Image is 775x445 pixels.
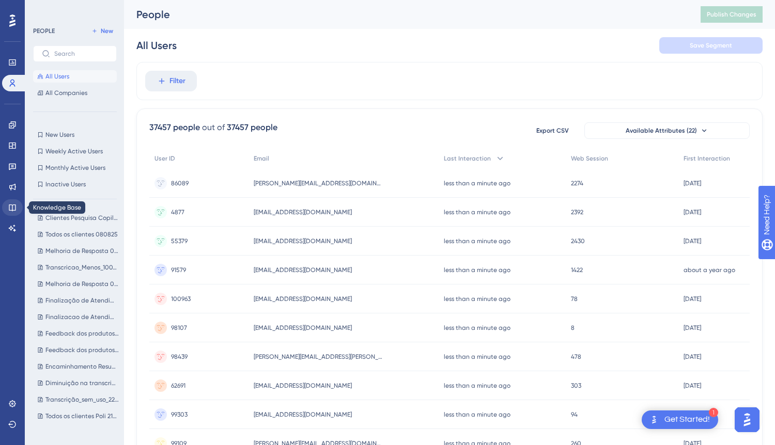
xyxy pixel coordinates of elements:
span: 8 [571,324,575,332]
span: All Companies [45,89,87,97]
time: less than a minute ago [444,353,510,360]
span: Monthly Active Users [45,164,105,172]
span: 94 [571,410,578,419]
div: out of [202,121,225,134]
span: 62691 [171,382,185,390]
time: less than a minute ago [444,324,510,331]
time: about a year ago [684,266,735,274]
div: All Users [136,38,177,53]
span: Transcrição_sem_uso_220725 [45,395,119,404]
button: Todos os clientes Poli 210725 Ver2 [33,410,123,422]
span: Melhoria de Resposta 040825 [45,280,119,288]
div: 37457 people [149,121,200,134]
span: Filter [169,75,185,87]
span: Feedback dos produtos do chat (IAs)-31/07 [45,329,119,338]
span: [EMAIL_ADDRESS][DOMAIN_NAME] [254,266,352,274]
span: 55379 [171,237,188,245]
span: [EMAIL_ADDRESS][DOMAIN_NAME] [254,324,352,332]
span: 78 [571,295,578,303]
span: Todos os clientes 080825 [45,230,118,239]
div: PEOPLE [33,27,55,35]
span: 2392 [571,208,583,216]
time: [DATE] [684,382,701,389]
time: [DATE] [684,237,701,245]
button: Transcricao_Menos_100_[DATE]_25 [33,261,123,274]
span: 100963 [171,295,191,303]
span: Save Segment [690,41,732,50]
time: less than a minute ago [444,266,510,274]
time: [DATE] [684,324,701,331]
img: launcher-image-alternative-text [648,414,660,426]
button: Diminuição na transcrição 25/07 [33,377,123,389]
time: less than a minute ago [444,237,510,245]
time: [DATE] [684,180,701,187]
span: [EMAIL_ADDRESS][DOMAIN_NAME] [254,410,352,419]
time: less than a minute ago [444,209,510,216]
button: New [88,25,117,37]
span: Todos os clientes Poli 210725 Ver2 [45,412,119,420]
button: Encaminhamento Resumo 300725 [33,360,123,373]
span: 1422 [571,266,583,274]
span: Encaminhamento Resumo 300725 [45,362,119,371]
span: 86089 [171,179,189,187]
span: All Users [45,72,69,81]
span: New [101,27,113,35]
time: less than a minute ago [444,180,510,187]
span: Weekly Active Users [45,147,103,155]
span: 303 [571,382,581,390]
span: 478 [571,353,581,361]
span: Need Help? [24,3,65,15]
span: 91579 [171,266,186,274]
span: Transcricao_Menos_100_[DATE]_25 [45,263,119,272]
button: Feedback dos produtos do chat (IAs) [33,344,123,356]
button: Filter [145,71,197,91]
span: User ID [154,154,175,163]
span: Last Interaction [444,154,491,163]
span: [PERSON_NAME][EMAIL_ADDRESS][PERSON_NAME][DOMAIN_NAME] [254,353,383,361]
button: Melhoria de Resposta 070825 [33,245,123,257]
div: People [136,7,675,22]
button: Feedback dos produtos do chat (IAs)-31/07 [33,327,123,340]
button: Clientes Pesquisa Copilot 12_08_25 [33,212,123,224]
button: All Users [33,70,117,83]
span: [PERSON_NAME][EMAIL_ADDRESS][DOMAIN_NAME] [254,179,383,187]
span: Diminuição na transcrição 25/07 [45,379,119,387]
button: Finalização de Atendimento Lista 2 010825 [33,294,123,307]
button: Melhoria de Resposta 040825 [33,278,123,290]
time: less than a minute ago [444,411,510,418]
span: Melhoria de Resposta 070825 [45,247,119,255]
button: Transcrição_sem_uso_220725 [33,393,123,406]
button: Available Attributes (22) [584,122,750,139]
time: less than a minute ago [444,295,510,303]
span: [EMAIL_ADDRESS][DOMAIN_NAME] [254,208,352,216]
span: 2274 [571,179,583,187]
iframe: UserGuiding AI Assistant Launcher [732,404,763,435]
div: 37457 people [227,121,277,134]
div: Get Started! [664,414,710,425]
span: Available Attributes (22) [626,126,697,135]
span: Email [254,154,269,163]
button: Finalizacao de Atendimento Lista 1 010825 [33,311,123,323]
button: Monthly Active Users [33,162,117,174]
span: [EMAIL_ADDRESS][DOMAIN_NAME] [254,295,352,303]
span: Feedback dos produtos do chat (IAs) [45,346,119,354]
span: 98439 [171,353,188,361]
button: Export CSV [526,122,578,139]
time: less than a minute ago [444,382,510,389]
span: 99303 [171,410,188,419]
time: [DATE] [684,353,701,360]
button: Publish Changes [701,6,763,23]
div: Open Get Started! checklist, remaining modules: 1 [642,410,718,429]
button: Todos os clientes 080825 [33,228,123,241]
span: New Users [45,131,74,139]
span: Finalizacao de Atendimento Lista 1 010825 [45,313,119,321]
time: [DATE] [684,209,701,216]
button: Inactive Users [33,178,117,190]
button: New Users [33,129,117,141]
button: Save Segment [659,37,763,54]
span: [EMAIL_ADDRESS][DOMAIN_NAME] [254,237,352,245]
span: 4877 [171,208,184,216]
button: All Companies [33,87,117,99]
